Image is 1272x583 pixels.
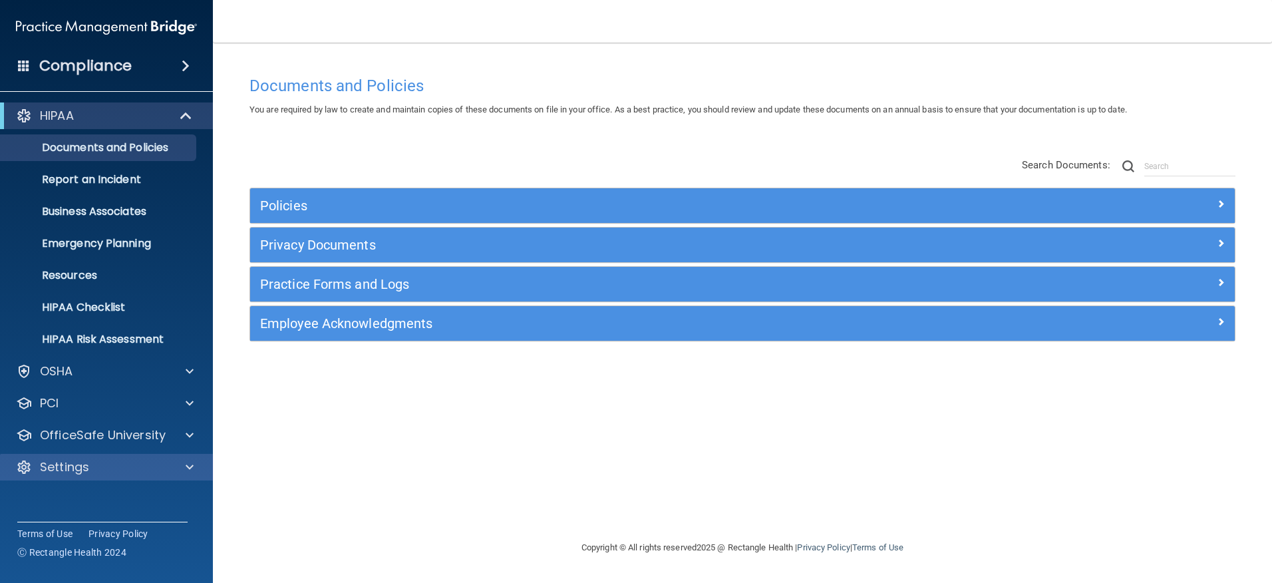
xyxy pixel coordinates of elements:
a: Privacy Documents [260,234,1225,256]
p: HIPAA [40,108,74,124]
a: Terms of Use [852,542,903,552]
p: HIPAA Risk Assessment [9,333,190,346]
p: PCI [40,395,59,411]
h4: Documents and Policies [249,77,1235,95]
span: You are required by law to create and maintain copies of these documents on file in your office. ... [249,104,1127,114]
span: Ⓒ Rectangle Health 2024 [17,546,126,559]
a: Terms of Use [17,527,73,540]
img: PMB logo [16,14,197,41]
p: OfficeSafe University [40,427,166,443]
p: OSHA [40,363,73,379]
p: HIPAA Checklist [9,301,190,314]
img: ic-search.3b580494.png [1122,160,1134,172]
h5: Privacy Documents [260,238,979,252]
input: Search [1144,156,1235,176]
p: Emergency Planning [9,237,190,250]
h5: Employee Acknowledgments [260,316,979,331]
a: Practice Forms and Logs [260,274,1225,295]
a: Settings [16,459,194,475]
iframe: Drift Widget Chat Controller [1042,488,1256,542]
a: OfficeSafe University [16,427,194,443]
a: PCI [16,395,194,411]
div: Copyright © All rights reserved 2025 @ Rectangle Health | | [500,526,985,569]
h4: Compliance [39,57,132,75]
p: Resources [9,269,190,282]
a: Employee Acknowledgments [260,313,1225,334]
span: Search Documents: [1022,159,1110,171]
a: Privacy Policy [88,527,148,540]
a: Policies [260,195,1225,216]
a: OSHA [16,363,194,379]
h5: Practice Forms and Logs [260,277,979,291]
p: Business Associates [9,205,190,218]
a: HIPAA [16,108,193,124]
p: Report an Incident [9,173,190,186]
p: Settings [40,459,89,475]
p: Documents and Policies [9,141,190,154]
h5: Policies [260,198,979,213]
a: Privacy Policy [797,542,850,552]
